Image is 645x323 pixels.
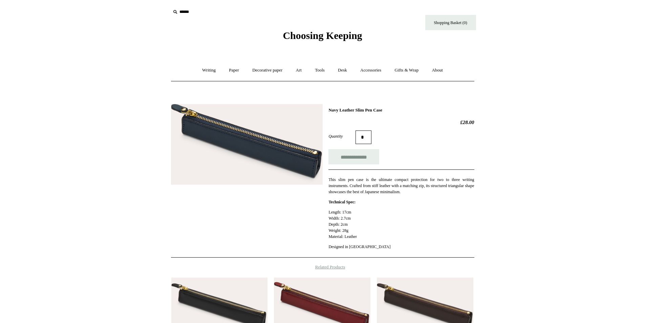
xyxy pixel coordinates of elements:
[246,61,288,79] a: Decorative paper
[171,104,323,185] img: Navy Leather Slim Pen Case
[328,119,474,125] h2: £28.00
[283,35,362,40] a: Choosing Keeping
[153,264,492,270] h4: Related Products
[328,107,474,113] h1: Navy Leather Slim Pen Case
[328,209,474,240] p: Length: 17cm Width: 2.7cm Depth: 2cm Weight: 28g Material: Leather
[354,61,387,79] a: Accessories
[328,244,474,250] p: Designed in [GEOGRAPHIC_DATA]
[328,200,356,204] strong: Technical Spec:
[388,61,425,79] a: Gifts & Wrap
[196,61,222,79] a: Writing
[290,61,308,79] a: Art
[425,15,476,30] a: Shopping Basket (0)
[283,30,362,41] span: Choosing Keeping
[309,61,331,79] a: Tools
[332,61,353,79] a: Desk
[223,61,245,79] a: Paper
[426,61,449,79] a: About
[328,133,356,139] label: Quantity
[328,177,474,195] p: This slim pen case is the ultimate compact protection for two to three writing instruments. Craft...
